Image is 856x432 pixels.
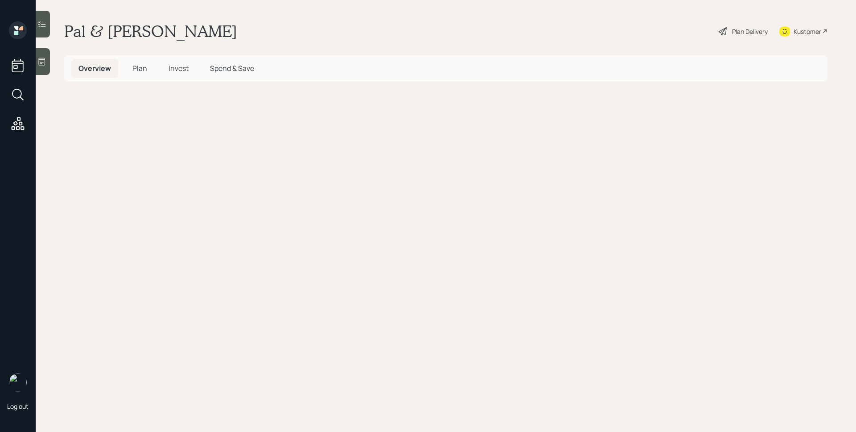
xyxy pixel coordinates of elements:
[132,63,147,73] span: Plan
[210,63,254,73] span: Spend & Save
[7,402,29,411] div: Log out
[78,63,111,73] span: Overview
[169,63,189,73] span: Invest
[64,21,237,41] h1: Pal & [PERSON_NAME]
[732,27,768,36] div: Plan Delivery
[9,374,27,391] img: james-distasi-headshot.png
[794,27,821,36] div: Kustomer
